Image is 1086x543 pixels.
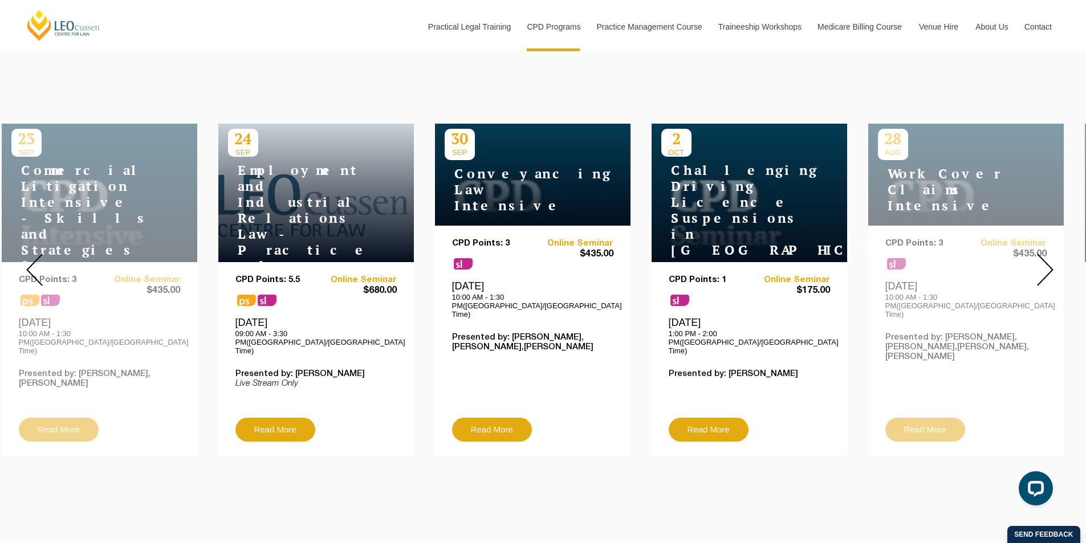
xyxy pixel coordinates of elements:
a: Online Seminar [749,275,830,285]
h4: Conveyancing Law Intensive [445,166,587,214]
a: Medicare Billing Course [809,2,910,51]
div: [DATE] [452,280,613,319]
a: Read More [669,418,749,442]
a: [PERSON_NAME] Centre for Law [26,9,101,42]
span: $175.00 [749,285,830,297]
span: $680.00 [316,285,397,297]
a: Traineeship Workshops [710,2,809,51]
a: Online Seminar [532,239,613,248]
span: sl [670,295,689,306]
p: Live Stream Only [235,379,397,389]
h4: Challenging Driving Licence Suspensions in [GEOGRAPHIC_DATA] [661,162,804,258]
a: Read More [235,418,315,442]
span: OCT [661,148,692,157]
p: CPD Points: 5.5 [235,275,316,285]
p: 24 [228,129,258,148]
img: Prev [26,254,43,286]
p: 30 [445,129,475,148]
a: About Us [967,2,1016,51]
a: Practical Legal Training [420,2,519,51]
span: ps [237,295,256,306]
div: [DATE] [669,316,830,355]
a: Online Seminar [316,275,397,285]
p: CPD Points: 1 [669,275,750,285]
p: 2 [661,129,692,148]
div: [DATE] [235,316,397,355]
img: Next [1037,254,1054,286]
p: Presented by: [PERSON_NAME] [669,369,830,379]
a: Read More [452,418,532,442]
p: Presented by: [PERSON_NAME],[PERSON_NAME],[PERSON_NAME] [452,333,613,352]
a: Venue Hire [910,2,967,51]
p: 1:00 PM - 2:00 PM([GEOGRAPHIC_DATA]/[GEOGRAPHIC_DATA] Time) [669,329,830,355]
span: SEP [445,148,475,157]
h4: Employment and Industrial Relations Law - Practice and Procedure ([DATE]) [228,162,371,306]
p: 09:00 AM - 3:30 PM([GEOGRAPHIC_DATA]/[GEOGRAPHIC_DATA] Time) [235,329,397,355]
span: $435.00 [532,248,613,260]
iframe: LiveChat chat widget [1010,467,1057,515]
a: CPD Programs [518,2,588,51]
span: SEP [228,148,258,157]
span: sl [454,258,473,270]
p: Presented by: [PERSON_NAME] [235,369,397,379]
a: Practice Management Course [588,2,710,51]
p: CPD Points: 3 [452,239,533,248]
span: sl [258,295,276,306]
a: Contact [1016,2,1060,51]
p: 10:00 AM - 1:30 PM([GEOGRAPHIC_DATA]/[GEOGRAPHIC_DATA] Time) [452,293,613,319]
